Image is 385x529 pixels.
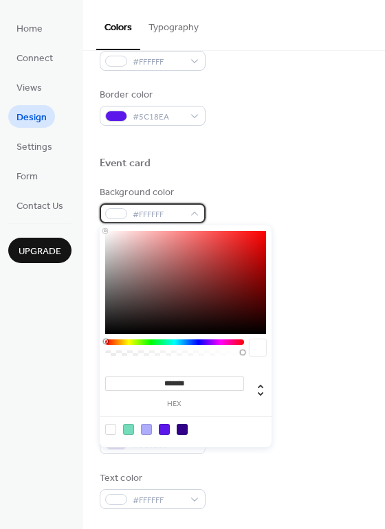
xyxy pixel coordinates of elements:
div: rgb(116, 220, 186) [123,424,134,435]
div: Text color [100,471,203,486]
span: Upgrade [19,245,61,259]
button: Upgrade [8,238,71,263]
span: Contact Us [16,199,63,214]
span: #FFFFFF [133,55,184,69]
span: #FFFFFF [133,493,184,508]
div: Border color [100,88,203,102]
a: Design [8,105,55,128]
a: Form [8,164,46,187]
div: rgb(175, 172, 251) [141,424,152,435]
span: Connect [16,52,53,66]
span: Settings [16,140,52,155]
span: Views [16,81,42,95]
span: #5C18EA [133,110,184,124]
span: #FFFFFF [133,207,184,222]
span: Design [16,111,47,125]
div: Event card [100,157,151,171]
a: Home [8,16,51,39]
a: Settings [8,135,60,157]
div: Background color [100,185,203,200]
a: Connect [8,46,61,69]
div: rgb(255, 255, 255) [105,424,116,435]
div: rgb(49, 2, 137) [177,424,188,435]
a: Contact Us [8,194,71,216]
label: hex [105,401,244,408]
a: Views [8,76,50,98]
div: rgb(92, 24, 234) [159,424,170,435]
span: Home [16,22,43,36]
span: Form [16,170,38,184]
